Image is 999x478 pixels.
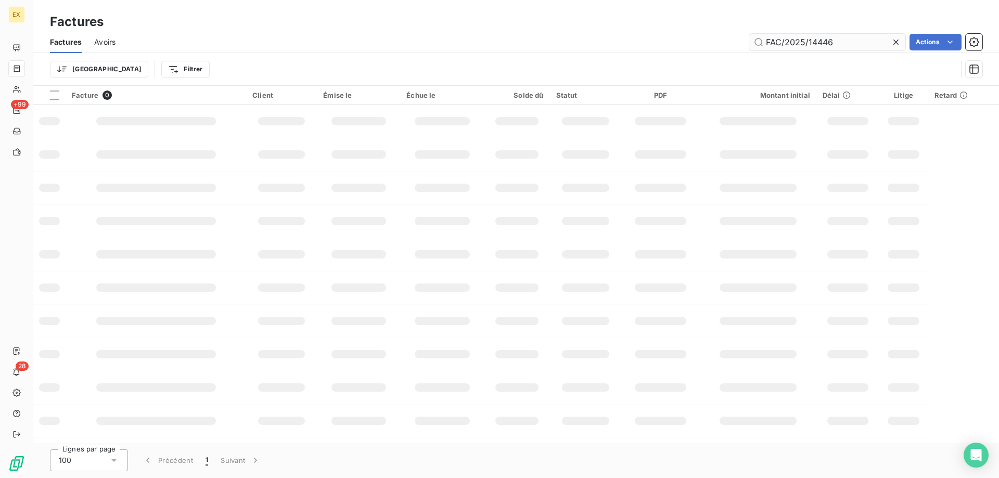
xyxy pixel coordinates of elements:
[910,34,962,50] button: Actions
[59,455,71,466] span: 100
[556,91,616,99] div: Statut
[823,91,873,99] div: Délai
[323,91,394,99] div: Émise le
[627,91,694,99] div: PDF
[16,361,29,371] span: 28
[206,455,208,466] span: 1
[406,91,478,99] div: Échue le
[706,91,810,99] div: Montant initial
[749,34,905,50] input: Rechercher
[136,449,199,471] button: Précédent
[50,37,82,47] span: Factures
[885,91,921,99] div: Litige
[252,91,311,99] div: Client
[964,443,989,468] div: Open Intercom Messenger
[8,6,25,23] div: EX
[94,37,116,47] span: Avoirs
[161,61,209,77] button: Filtrer
[11,100,29,109] span: +99
[50,12,104,31] h3: Factures
[50,61,148,77] button: [GEOGRAPHIC_DATA]
[491,91,544,99] div: Solde dû
[199,449,214,471] button: 1
[103,91,112,100] span: 0
[72,91,98,99] span: Facture
[934,91,993,99] div: Retard
[214,449,267,471] button: Suivant
[8,455,25,472] img: Logo LeanPay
